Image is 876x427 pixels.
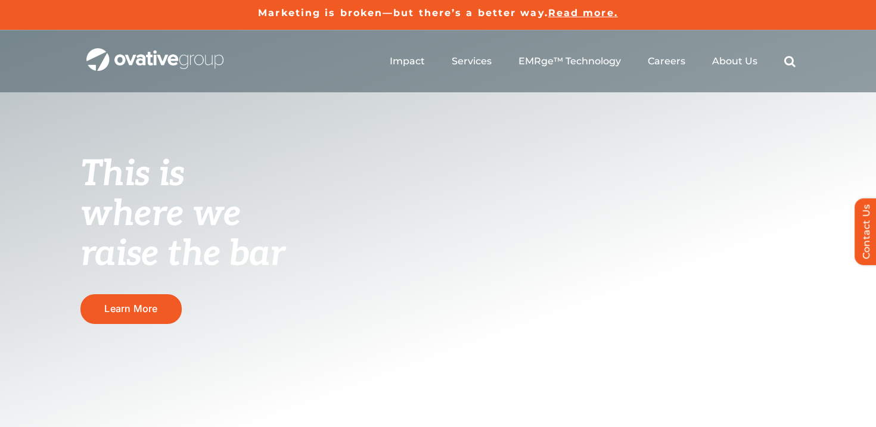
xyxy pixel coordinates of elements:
a: Read more. [548,7,618,18]
a: Impact [390,55,425,67]
span: This is [80,153,184,196]
a: EMRge™ Technology [518,55,621,67]
span: where we raise the bar [80,193,285,276]
nav: Menu [390,42,796,80]
span: Learn More [104,303,157,314]
a: Search [784,55,796,67]
a: About Us [712,55,757,67]
a: Services [452,55,492,67]
a: Learn More [80,294,182,323]
a: Marketing is broken—but there’s a better way. [258,7,548,18]
a: Careers [648,55,685,67]
a: OG_Full_horizontal_WHT [86,47,223,58]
